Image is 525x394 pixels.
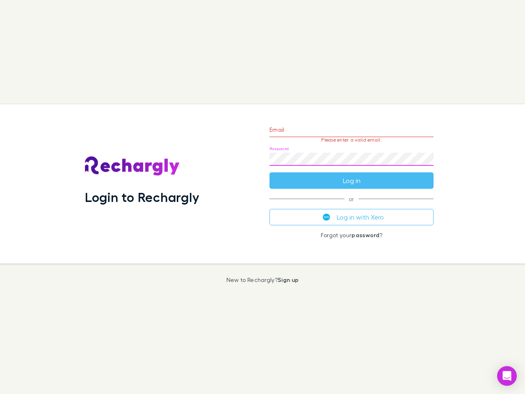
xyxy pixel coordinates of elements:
[269,146,289,152] label: Password
[226,277,299,283] p: New to Rechargly?
[323,213,330,221] img: Xero's logo
[269,232,434,238] p: Forgot your ?
[269,137,434,143] p: Please enter a valid email.
[269,209,434,225] button: Log in with Xero
[85,156,180,176] img: Rechargly's Logo
[85,189,199,205] h1: Login to Rechargly
[497,366,517,386] div: Open Intercom Messenger
[278,276,299,283] a: Sign up
[352,231,379,238] a: password
[269,172,434,189] button: Log in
